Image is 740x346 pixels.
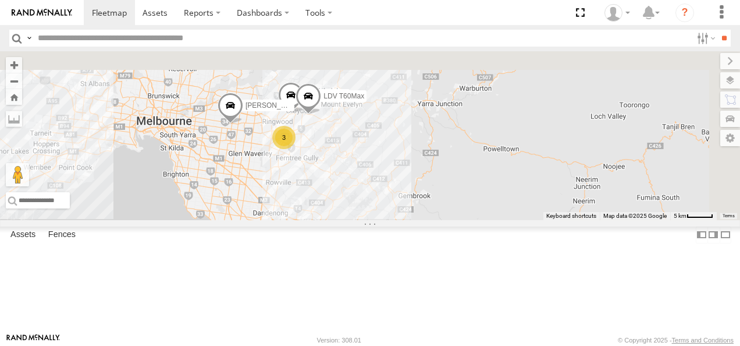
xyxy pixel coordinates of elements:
label: Search Query [24,30,34,47]
a: Terms (opens in new tab) [723,214,735,218]
label: Fences [42,227,81,243]
label: Hide Summary Table [720,227,731,243]
i: ? [675,3,694,22]
label: Dock Summary Table to the Left [696,227,707,243]
div: Bayswater Sales Counter [600,4,634,22]
button: Zoom Home [6,89,22,105]
div: 3 [272,126,296,149]
a: Visit our Website [6,334,60,346]
label: Measure [6,111,22,127]
a: Terms and Conditions [672,337,734,344]
button: Drag Pegman onto the map to open Street View [6,163,29,186]
span: 5 km [674,213,686,219]
label: Assets [5,227,41,243]
button: Map Scale: 5 km per 42 pixels [670,212,717,220]
button: Zoom out [6,73,22,89]
button: Zoom in [6,57,22,73]
label: Dock Summary Table to the Right [707,227,719,243]
button: Keyboard shortcuts [546,212,596,220]
span: Map data ©2025 Google [603,213,667,219]
label: Search Filter Options [692,30,717,47]
span: LDV T60Max [323,92,364,100]
span: [PERSON_NAME] [246,101,303,110]
label: Map Settings [720,130,740,146]
div: Version: 308.01 [317,337,361,344]
div: © Copyright 2025 - [618,337,734,344]
img: rand-logo.svg [12,9,72,17]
